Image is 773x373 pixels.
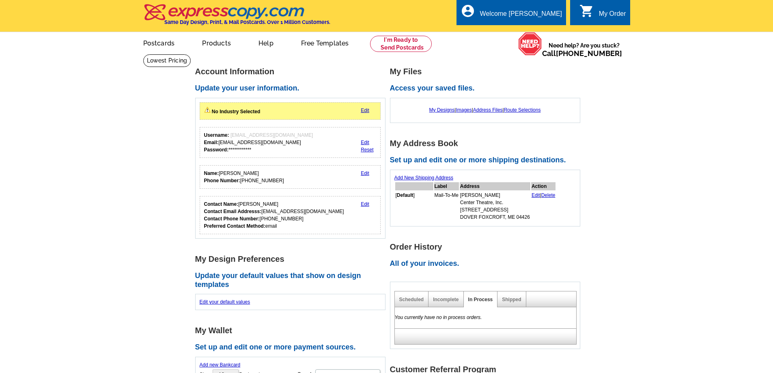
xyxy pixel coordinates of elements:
div: | | | [394,102,576,118]
strong: No Industry Selected [212,109,260,114]
div: Your personal details. [200,165,381,189]
a: Add new Bankcard [200,362,241,368]
strong: Contact Name: [204,201,239,207]
th: Label [434,182,459,190]
h2: All of your invoices. [390,259,585,268]
a: Edit [361,108,369,113]
div: My Order [599,10,626,22]
div: [PERSON_NAME] [PHONE_NUMBER] [204,170,284,184]
a: Postcards [130,33,188,52]
a: Reset [361,147,373,153]
a: Route Selections [504,107,541,113]
th: Action [531,182,556,190]
b: Default [397,192,413,198]
div: Who should we contact regarding order issues? [200,196,381,234]
td: Mail-To-Me [434,191,459,221]
h1: My Design Preferences [195,255,390,263]
a: Edit [361,140,369,145]
a: Edit [532,192,540,198]
a: Shipped [502,297,521,302]
span: [EMAIL_ADDRESS][DOMAIN_NAME] [230,132,313,138]
th: Address [460,182,530,190]
h4: Same Day Design, Print, & Mail Postcards. Over 1 Million Customers. [164,19,330,25]
a: [PHONE_NUMBER] [556,49,622,58]
strong: Contact Phone Number: [204,216,260,222]
a: My Designs [429,107,455,113]
a: Edit [361,170,369,176]
a: Help [245,33,286,52]
div: Your login information. [200,127,381,158]
a: shopping_cart My Order [579,9,626,19]
img: help [518,32,542,56]
h1: My Address Book [390,139,585,148]
div: Welcome [PERSON_NAME] [480,10,562,22]
span: Need help? Are you stuck? [542,41,626,58]
i: account_circle [461,4,475,18]
i: shopping_cart [579,4,594,18]
td: | [531,191,556,221]
a: Free Templates [288,33,362,52]
div: [PERSON_NAME] [EMAIL_ADDRESS][DOMAIN_NAME] [PHONE_NUMBER] email [204,201,344,230]
strong: Password: [204,147,229,153]
h1: Order History [390,243,585,251]
a: Incomplete [433,297,459,302]
a: Images [456,107,472,113]
h2: Access your saved files. [390,84,585,93]
strong: Contact Email Addresss: [204,209,262,214]
h1: Account Information [195,67,390,76]
img: warningIcon.png [204,107,211,113]
h1: My Files [390,67,585,76]
a: Products [189,33,244,52]
a: Address Files [473,107,503,113]
a: Edit your default values [200,299,250,305]
td: [ ] [395,191,433,221]
a: Edit [361,201,369,207]
h2: Update your user information. [195,84,390,93]
h2: Set up and edit one or more shipping destinations. [390,156,585,165]
strong: Phone Number: [204,178,240,183]
a: Same Day Design, Print, & Mail Postcards. Over 1 Million Customers. [143,10,330,25]
a: Scheduled [399,297,424,302]
a: Add New Shipping Address [394,175,453,181]
strong: Preferred Contact Method: [204,223,265,229]
h2: Update your default values that show on design templates [195,272,390,289]
span: Call [542,49,622,58]
strong: Name: [204,170,219,176]
em: You currently have no in process orders. [395,315,482,320]
a: Delete [541,192,556,198]
h2: Set up and edit one or more payment sources. [195,343,390,352]
strong: Username: [204,132,229,138]
a: In Process [468,297,493,302]
h1: My Wallet [195,326,390,335]
iframe: LiveChat chat widget [611,184,773,373]
td: [PERSON_NAME] Center Theatre, Inc. [STREET_ADDRESS] DOVER FOXCROFT, ME 04426 [460,191,530,221]
strong: Email: [204,140,219,145]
